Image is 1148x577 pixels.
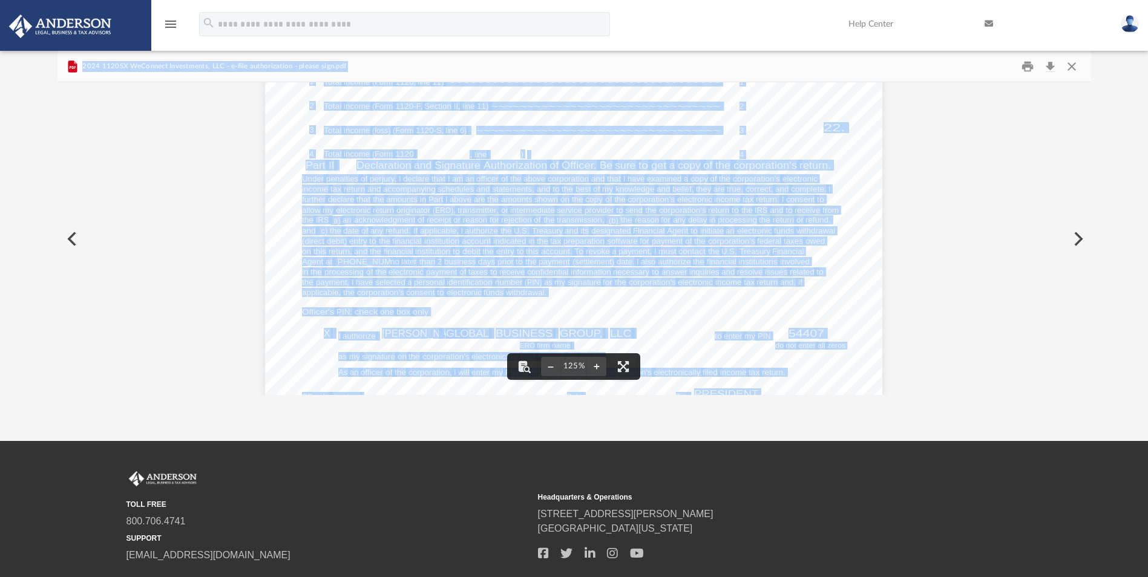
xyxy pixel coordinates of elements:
span: from [822,206,839,214]
span: sure [615,160,635,171]
span: line [474,151,487,158]
span: the [370,247,381,255]
span: and [591,175,605,183]
button: Print [1015,57,1040,76]
span: return [373,206,394,214]
span: 11) [477,102,488,110]
span: reason [635,216,659,224]
span: are [713,185,725,193]
span: the [373,195,384,203]
span: electronic [336,206,371,214]
a: [EMAIL_ADDRESS][DOMAIN_NAME] [126,550,290,560]
span: return [344,185,365,193]
span: a [669,160,675,171]
span: II [329,160,335,171]
span: Agent [302,258,323,266]
span: return, [329,247,352,255]
span: 4 [740,151,744,158]
span: initiate [700,227,724,235]
span: transmitter, [458,206,499,214]
span: corporation's [733,175,780,183]
span: have [628,175,645,183]
span: (Form [393,126,413,134]
span: (a) [331,217,340,224]
span: my [602,185,613,193]
i: search [202,16,215,30]
span: electronic [782,175,818,183]
span: the [572,195,583,203]
span: federal [757,237,781,245]
span: line [418,78,430,86]
span: payment, [618,247,652,255]
span: this [526,247,539,255]
span: (direct [302,237,324,245]
span: knowledge [615,185,654,193]
span: account [462,237,491,245]
span: 1120-S, [416,126,444,134]
span: ) [520,150,523,158]
span: the [621,216,632,224]
span: and [770,206,783,214]
span: accompanying [383,185,436,193]
span: I [623,175,626,183]
span: Under [302,175,324,183]
span: date. [617,258,635,266]
span: [PHONE_NUMBER] [335,258,411,266]
span: I [461,227,463,235]
span: 2 [740,102,744,110]
span: of [593,185,600,193]
span: 11) [432,78,444,86]
span: the [693,258,704,266]
span: institution [424,237,459,245]
span: contact [678,247,706,255]
span: perjury, [370,175,396,183]
span: entry [496,247,514,255]
span: (b) [609,217,618,224]
span: financial [392,237,422,245]
span: To [574,247,583,255]
span: 4 [309,150,313,158]
button: Previous File [57,222,84,256]
span: in [709,216,715,224]
span: I [399,175,401,183]
span: officer [476,175,499,183]
span: that [607,175,621,183]
span: tax [550,237,561,245]
span: ~~~~~~~~~~~~~~~~~~~~~~~~~~~~~~~~~~ [476,126,720,134]
span: no [390,258,399,266]
span: Declaration [356,160,412,171]
span: to [732,206,739,214]
span: any [673,216,686,224]
img: Anderson Advisors Platinum Portal [5,15,115,38]
span: declare [328,195,354,203]
span: indicated [493,237,526,245]
span: line [445,126,458,134]
span: the [741,206,753,214]
span: or [453,216,461,224]
span: on [302,247,311,255]
span: get [651,160,666,171]
span: 22. [824,123,845,132]
span: rejection [501,216,532,224]
img: Anderson Advisors Platinum Portal [126,471,199,487]
span: I [782,195,784,203]
span: to [369,237,376,245]
span: delay [688,216,707,224]
span: (ERO), [433,206,456,214]
span: applicable, [420,227,459,235]
span: ~~~~~~~~~~~~~~~~~~~~~~~~~~~~~~~~ [491,102,720,110]
span: corporation's [659,206,706,214]
span: U.S. [721,247,737,255]
span: shown [534,195,558,203]
span: the [379,237,390,245]
span: income [344,126,370,134]
span: funds [774,227,794,235]
span: I [654,247,657,255]
span: of [703,160,712,171]
span: the [694,237,706,245]
span: financial [384,247,413,255]
span: consent [786,195,815,203]
span: authorize [658,258,691,266]
span: my [323,206,333,214]
span: I [637,258,639,266]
